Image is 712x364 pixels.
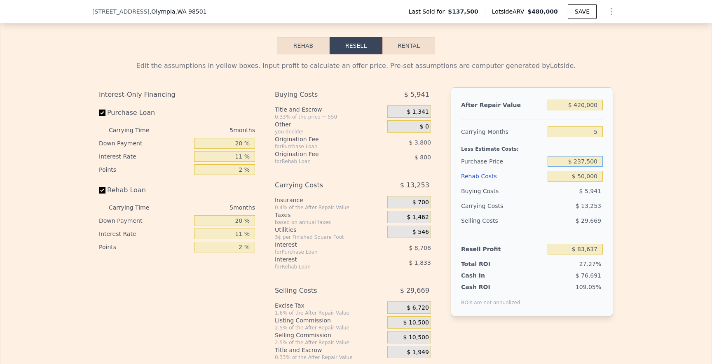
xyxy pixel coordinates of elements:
[99,187,105,194] input: Rehab Loan
[409,7,448,16] span: Last Sold for
[275,331,384,339] div: Selling Commission
[109,201,162,214] div: Carrying Time
[412,229,429,236] span: $ 546
[275,346,384,354] div: Title and Escrow
[99,137,191,150] div: Down Payment
[99,183,191,198] label: Rehab Loan
[166,201,255,214] div: 5 months
[275,105,384,114] div: Title and Escrow
[461,198,513,213] div: Carrying Costs
[400,283,429,298] span: $ 29,669
[568,4,597,19] button: SAVE
[576,284,601,290] span: 109.05%
[415,154,431,161] span: $ 800
[275,150,367,158] div: Origination Fee
[461,154,544,169] div: Purchase Price
[275,283,367,298] div: Selling Costs
[275,249,367,255] div: for Purchase Loan
[407,304,429,312] span: $ 6,720
[275,255,367,264] div: Interest
[275,354,384,361] div: 0.33% of the After Repair Value
[403,319,429,327] span: $ 10,500
[420,123,429,131] span: $ 0
[461,291,520,306] div: ROIs are not annualized
[275,87,367,102] div: Buying Costs
[275,316,384,324] div: Listing Commission
[461,139,603,154] div: Less Estimate Costs:
[99,227,191,240] div: Interest Rate
[275,234,384,240] div: 3¢ per Finished Square Foot
[99,105,191,120] label: Purchase Loan
[109,124,162,137] div: Carrying Time
[461,271,513,280] div: Cash In
[275,196,384,204] div: Insurance
[275,158,367,165] div: for Rehab Loan
[409,139,431,146] span: $ 3,800
[275,219,384,226] div: based on annual taxes
[275,120,384,128] div: Other
[99,163,191,176] div: Points
[579,261,601,267] span: 27.27%
[166,124,255,137] div: 5 months
[275,226,384,234] div: Utilities
[275,135,367,143] div: Origination Fee
[409,259,431,266] span: $ 1,833
[579,188,601,194] span: $ 5,941
[275,310,384,316] div: 1.6% of the After Repair Value
[412,199,429,206] span: $ 700
[99,87,255,102] div: Interest-Only Financing
[461,169,544,184] div: Rehab Costs
[275,264,367,270] div: for Rehab Loan
[275,114,384,120] div: 0.33% of the price + 550
[150,7,207,16] span: , Olympia
[407,349,429,356] span: $ 1,949
[175,8,206,15] span: , WA 98501
[275,324,384,331] div: 2.5% of the After Repair Value
[275,143,367,150] div: for Purchase Loan
[461,242,544,257] div: Resell Profit
[400,178,429,193] span: $ 13,253
[99,110,105,116] input: Purchase Loan
[382,37,435,54] button: Rental
[576,272,601,279] span: $ 76,691
[527,8,558,15] span: $480,000
[576,203,601,209] span: $ 13,253
[275,178,367,193] div: Carrying Costs
[407,214,429,221] span: $ 1,462
[275,339,384,346] div: 2.5% of the After Repair Value
[275,204,384,211] div: 0.4% of the After Repair Value
[99,214,191,227] div: Down Payment
[603,3,620,20] button: Show Options
[409,245,431,251] span: $ 8,708
[275,301,384,310] div: Excise Tax
[576,217,601,224] span: $ 29,669
[275,240,367,249] div: Interest
[404,87,429,102] span: $ 5,941
[330,37,382,54] button: Resell
[448,7,478,16] span: $137,500
[461,124,544,139] div: Carrying Months
[461,260,513,268] div: Total ROI
[403,334,429,341] span: $ 10,500
[99,240,191,254] div: Points
[461,283,520,291] div: Cash ROI
[492,7,527,16] span: Lotside ARV
[277,37,330,54] button: Rehab
[99,61,613,71] div: Edit the assumptions in yellow boxes. Input profit to calculate an offer price. Pre-set assumptio...
[461,98,544,112] div: After Repair Value
[461,184,544,198] div: Buying Costs
[275,128,384,135] div: you decide!
[461,213,544,228] div: Selling Costs
[407,108,429,116] span: $ 1,341
[275,211,384,219] div: Taxes
[92,7,150,16] span: [STREET_ADDRESS]
[99,150,191,163] div: Interest Rate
